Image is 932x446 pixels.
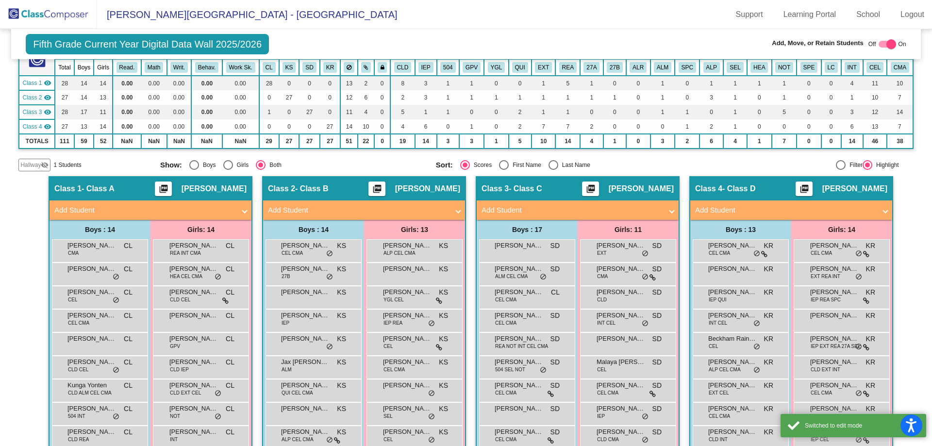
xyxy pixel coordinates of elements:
td: 27 [279,90,300,105]
td: 0.00 [191,76,222,90]
button: Behav. [195,62,218,73]
td: 38 [887,134,913,149]
button: SPC [679,62,696,73]
button: 504 [440,62,456,73]
td: 1 [415,105,437,119]
button: Read. [116,62,138,73]
td: 2 [580,119,603,134]
td: 0 [459,105,484,119]
td: 0 [299,119,319,134]
td: 0.00 [191,105,222,119]
td: 2 [509,119,532,134]
td: 3 [841,105,863,119]
span: Show: [160,161,182,169]
td: 0 [797,119,821,134]
td: 4 [841,76,863,90]
button: ALR [630,62,647,73]
td: 7 [532,119,555,134]
td: 0 [821,105,841,119]
span: Hallway [20,161,41,169]
th: Keep away students [340,59,357,76]
button: ALM [654,62,671,73]
mat-icon: picture_as_pdf [584,184,596,198]
td: 51 [340,134,357,149]
td: 0.00 [141,119,167,134]
td: 4 [580,134,603,149]
td: 0.00 [141,76,167,90]
span: Fifth Grade Current Year Digital Data Wall 2025/2026 [26,34,269,54]
td: 27 [55,119,74,134]
td: NaN [191,134,222,149]
td: 1 [484,134,508,149]
mat-expansion-panel-header: Add Student [690,200,892,220]
mat-panel-title: Add Student [482,205,662,216]
td: NaN [222,134,259,149]
td: 0.00 [167,76,192,90]
td: 3 [650,134,675,149]
td: 0 [279,76,300,90]
td: 6 [699,134,723,149]
td: 0 [626,76,650,90]
th: Young for Grade Level [484,59,508,76]
span: 1 Students [53,161,81,169]
td: 14 [74,76,94,90]
th: Advanced Learning Math [650,59,675,76]
td: Sarah Delein - Class C [19,105,55,119]
td: 0 [626,119,650,134]
td: 6 [358,90,374,105]
td: 0 [299,76,319,90]
td: 13 [863,119,887,134]
td: 0 [603,105,626,119]
button: SD [302,62,316,73]
td: 0.00 [222,105,259,119]
mat-icon: visibility [44,94,51,101]
td: 1 [747,134,772,149]
th: Quiet [509,59,532,76]
td: 111 [55,134,74,149]
th: Intervention [841,59,863,76]
td: 27 [55,90,74,105]
td: 27 [320,119,340,134]
mat-radio-group: Select an option [160,160,429,170]
th: Advanced Learning Plan (General) [699,59,723,76]
button: 27B [607,62,623,73]
button: LC [825,62,838,73]
td: 1 [459,90,484,105]
span: On [899,40,906,49]
td: 1 [459,76,484,90]
td: 1 [650,105,675,119]
mat-radio-group: Select an option [436,160,704,170]
td: 10 [532,134,555,149]
td: 2 [390,90,415,105]
td: 27 [299,134,319,149]
td: 0.00 [141,105,167,119]
a: School [849,7,888,22]
td: 1 [650,90,675,105]
td: 3 [459,134,484,149]
td: 0 [797,76,821,90]
td: 29 [259,134,279,149]
td: 1 [723,90,747,105]
td: 1 [650,76,675,90]
button: YGL [488,62,505,73]
td: 3 [699,90,723,105]
td: 5 [555,76,580,90]
td: NaN [141,134,167,149]
td: 1 [699,76,723,90]
td: 14 [74,90,94,105]
button: CMA [891,62,909,73]
td: 12 [863,105,887,119]
td: 0 [699,105,723,119]
a: Support [728,7,771,22]
td: 1 [675,105,699,119]
th: Kaleigh Ritter [320,59,340,76]
td: 1 [772,90,797,105]
td: 0 [821,76,841,90]
td: 4 [723,134,747,149]
td: 52 [94,134,113,149]
td: 3 [437,134,459,149]
td: 1 [532,90,555,105]
button: HEA [750,62,768,73]
td: 0 [320,105,340,119]
td: 1 [532,105,555,119]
